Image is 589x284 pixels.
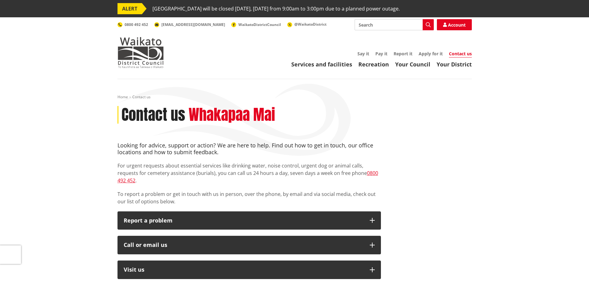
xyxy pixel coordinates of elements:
[117,162,381,184] p: For urgent requests about essential services like drinking water, noise control, urgent dog or an...
[189,106,275,124] h2: Whakapaa Mai
[152,3,400,14] span: [GEOGRAPHIC_DATA] will be closed [DATE], [DATE] from 9:00am to 3:00pm due to a planned power outage.
[122,106,185,124] h1: Contact us
[117,211,381,230] button: Report a problem
[117,142,381,155] h4: Looking for advice, support or action? We are here to help. Find out how to get in touch, our off...
[117,37,164,68] img: Waikato District Council - Te Kaunihera aa Takiwaa o Waikato
[449,51,472,57] a: Contact us
[117,3,142,14] span: ALERT
[161,22,225,27] span: [EMAIL_ADDRESS][DOMAIN_NAME]
[355,19,434,30] input: Search input
[294,22,327,27] span: @WaikatoDistrict
[287,22,327,27] a: @WaikatoDistrict
[124,242,364,248] div: Call or email us
[358,61,389,68] a: Recreation
[117,94,128,100] a: Home
[117,236,381,254] button: Call or email us
[117,95,472,100] nav: breadcrumb
[437,61,472,68] a: Your District
[132,94,151,100] span: Contact us
[357,51,369,57] a: Say it
[124,218,364,224] p: Report a problem
[291,61,352,68] a: Services and facilities
[238,22,281,27] span: WaikatoDistrictCouncil
[117,22,148,27] a: 0800 492 452
[231,22,281,27] a: WaikatoDistrictCouncil
[124,267,364,273] p: Visit us
[395,61,430,68] a: Your Council
[117,170,378,184] a: 0800 492 452
[117,261,381,279] button: Visit us
[375,51,387,57] a: Pay it
[125,22,148,27] span: 0800 492 452
[154,22,225,27] a: [EMAIL_ADDRESS][DOMAIN_NAME]
[117,190,381,205] p: To report a problem or get in touch with us in person, over the phone, by email and via social me...
[437,19,472,30] a: Account
[394,51,412,57] a: Report it
[419,51,443,57] a: Apply for it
